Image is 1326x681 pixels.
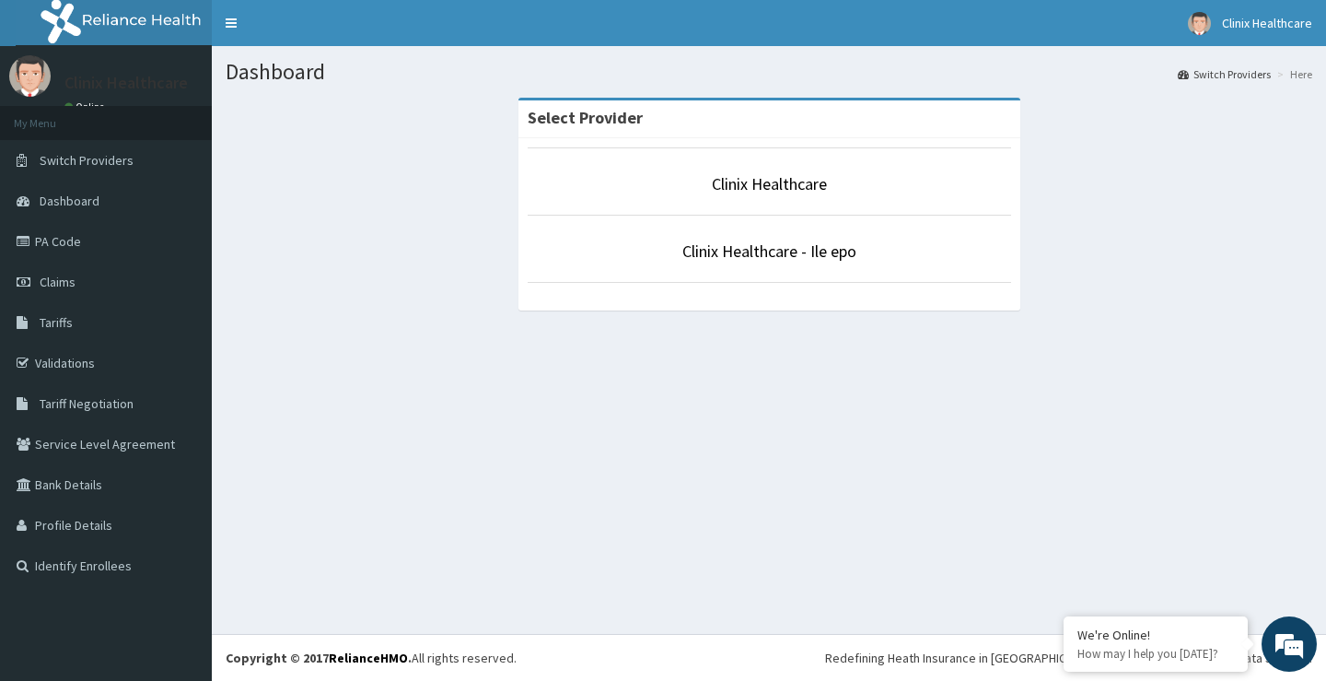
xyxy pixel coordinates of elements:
span: Claims [40,274,76,290]
a: Online [64,100,109,113]
a: RelianceHMO [329,650,408,666]
a: Clinix Healthcare [712,173,827,194]
div: Redefining Heath Insurance in [GEOGRAPHIC_DATA] using Telemedicine and Data Science! [825,649,1312,667]
p: How may I help you today? [1077,646,1234,662]
span: Tariffs [40,314,73,331]
span: Switch Providers [40,152,134,169]
h1: Dashboard [226,60,1312,84]
span: Dashboard [40,193,99,209]
strong: Select Provider [528,107,643,128]
img: User Image [9,55,51,97]
li: Here [1273,66,1312,82]
div: We're Online! [1077,627,1234,643]
a: Switch Providers [1178,66,1271,82]
a: Clinix Healthcare - Ile epo [682,241,856,262]
span: Clinix Healthcare [1222,15,1312,31]
p: Clinix Healthcare [64,75,188,91]
img: User Image [1188,12,1211,35]
span: Tariff Negotiation [40,395,134,412]
footer: All rights reserved. [212,634,1326,681]
strong: Copyright © 2017 . [226,650,412,666]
